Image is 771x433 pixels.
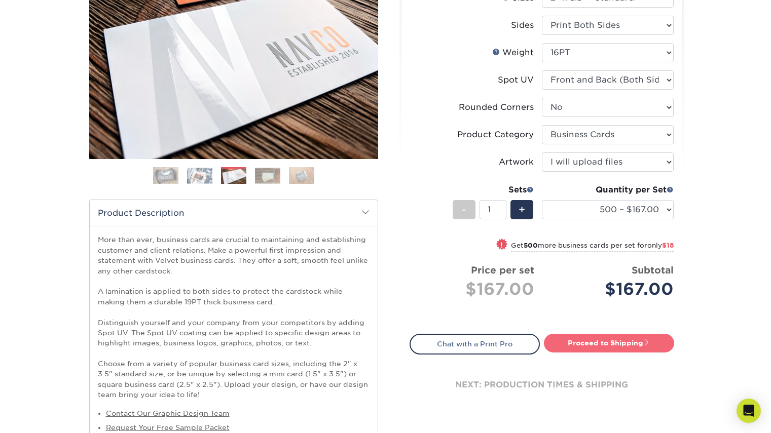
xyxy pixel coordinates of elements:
img: Business Cards 05 [289,167,314,184]
img: Business Cards 01 [153,163,178,188]
img: Business Cards 03 [221,169,246,184]
a: Request Your Free Sample Packet [106,423,230,431]
span: - [462,202,466,217]
img: Business Cards 04 [255,168,280,183]
strong: Price per set [471,264,534,275]
span: only [647,242,674,249]
h2: Product Description [90,200,378,226]
div: next: production times & shipping [410,355,674,415]
strong: 500 [524,242,538,249]
a: Proceed to Shipping [544,334,674,352]
div: $167.00 [418,277,534,301]
div: Rounded Corners [459,101,534,113]
strong: Subtotal [632,264,674,275]
div: Sets [453,184,534,196]
div: Spot UV [498,74,534,86]
a: Chat with a Print Pro [410,334,540,354]
span: ! [500,240,503,250]
div: $167.00 [549,277,674,301]
span: $18 [662,242,674,249]
small: Get more business cards per set for [511,242,674,252]
div: Weight [492,47,534,59]
div: Open Intercom Messenger [737,399,761,423]
a: Contact Our Graphic Design Team [106,409,230,417]
p: More than ever, business cards are crucial to maintaining and establishing customer and client re... [98,234,370,400]
img: Business Cards 02 [187,168,212,183]
div: Product Category [457,129,534,141]
div: Quantity per Set [542,184,674,196]
span: + [519,202,525,217]
div: Sides [511,19,534,31]
div: Artwork [499,156,534,168]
